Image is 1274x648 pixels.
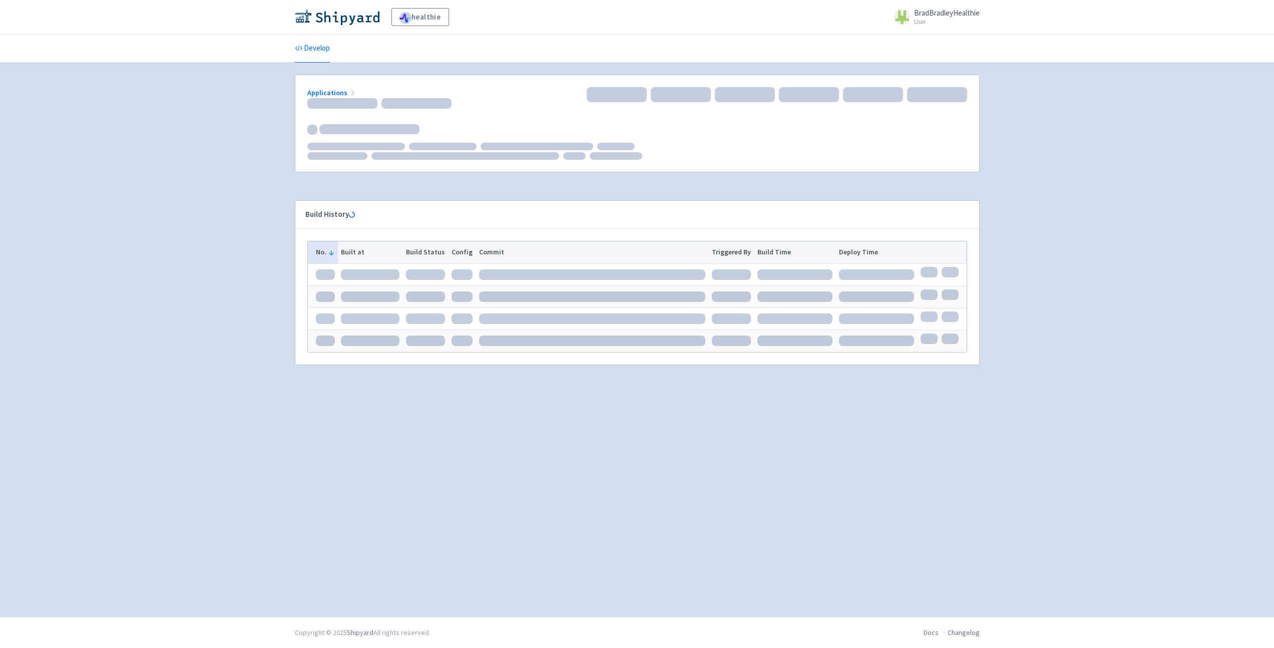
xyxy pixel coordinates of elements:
[295,9,379,25] img: Shipyard logo
[914,8,980,18] span: BradBradleyHealthie
[914,19,980,25] small: User
[316,247,335,257] button: No.
[948,628,980,637] a: Changelog
[403,241,449,263] th: Build Status
[835,241,917,263] th: Deploy Time
[305,209,953,220] div: Build History
[476,241,709,263] th: Commit
[754,241,836,263] th: Build Time
[295,627,431,638] div: Copyright © 2025 All rights reserved.
[448,241,476,263] th: Config
[295,35,330,63] a: Develop
[709,241,754,263] th: Triggered By
[338,241,403,263] th: Built at
[888,9,980,25] a: BradBradleyHealthie User
[924,628,939,637] a: Docs
[347,628,373,637] a: Shipyard
[391,8,449,26] a: healthie
[307,88,357,97] a: Applications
